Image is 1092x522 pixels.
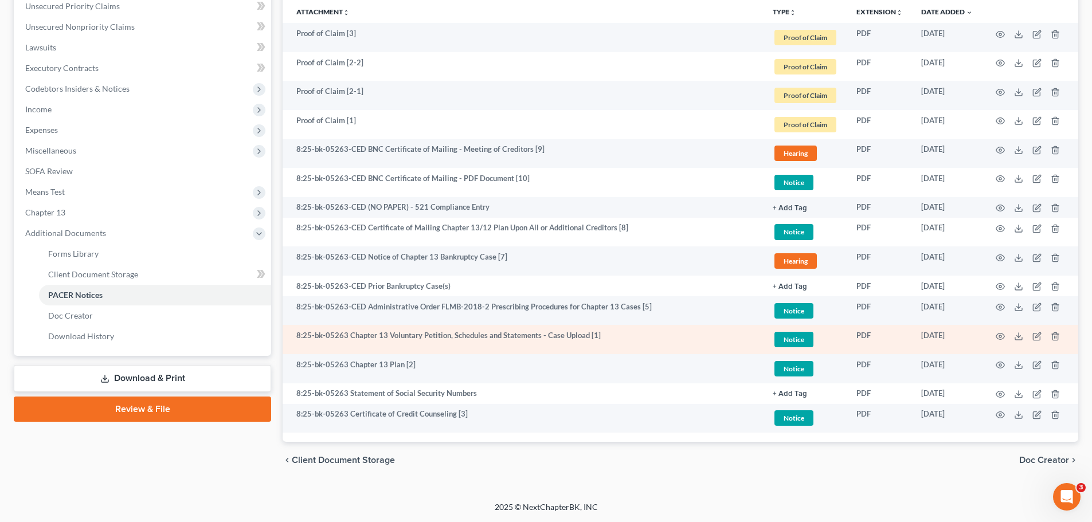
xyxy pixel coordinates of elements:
td: Proof of Claim [3] [283,23,764,52]
i: chevron_left [283,456,292,465]
i: chevron_right [1069,456,1078,465]
td: [DATE] [912,139,982,168]
td: [DATE] [912,383,982,404]
a: SOFA Review [16,161,271,182]
span: Download History [48,331,114,341]
td: PDF [847,383,912,404]
td: [DATE] [912,110,982,139]
iframe: Intercom live chat [1053,483,1081,511]
td: PDF [847,52,912,81]
a: Executory Contracts [16,58,271,79]
td: PDF [847,23,912,52]
a: Forms Library [39,244,271,264]
td: [DATE] [912,81,982,110]
a: Download & Print [14,365,271,392]
span: Lawsuits [25,42,56,52]
span: Unsecured Priority Claims [25,1,120,11]
td: 8:25-bk-05263-CED BNC Certificate of Mailing - Meeting of Creditors [9] [283,139,764,168]
span: Forms Library [48,249,99,258]
button: TYPEunfold_more [773,9,796,16]
a: Notice [773,173,838,192]
i: unfold_more [343,9,350,16]
a: Doc Creator [39,305,271,326]
td: 8:25-bk-05263-CED Prior Bankruptcy Case(s) [283,276,764,296]
td: [DATE] [912,296,982,325]
td: 8:25-bk-05263-CED (NO PAPER) - 521 Compliance Entry [283,197,764,218]
td: PDF [847,354,912,383]
td: [DATE] [912,23,982,52]
td: [DATE] [912,404,982,433]
span: 3 [1077,483,1086,492]
span: Proof of Claim [774,30,836,45]
a: PACER Notices [39,285,271,305]
td: PDF [847,139,912,168]
td: PDF [847,296,912,325]
td: PDF [847,246,912,276]
a: Proof of Claim [773,28,838,47]
td: 8:25-bk-05263 Certificate of Credit Counseling [3] [283,404,764,433]
span: Notice [774,361,813,376]
td: PDF [847,168,912,197]
a: Notice [773,359,838,378]
span: Doc Creator [1019,456,1069,465]
td: Proof of Claim [2-1] [283,81,764,110]
span: Client Document Storage [48,269,138,279]
a: + Add Tag [773,202,838,213]
span: Doc Creator [48,311,93,320]
td: 8:25-bk-05263-CED Notice of Chapter 13 Bankruptcy Case [7] [283,246,764,276]
td: [DATE] [912,168,982,197]
a: Lawsuits [16,37,271,58]
a: Hearing [773,144,838,163]
span: Additional Documents [25,228,106,238]
td: Proof of Claim [2-2] [283,52,764,81]
a: + Add Tag [773,281,838,292]
a: Notice [773,301,838,320]
td: [DATE] [912,197,982,218]
i: unfold_more [896,9,903,16]
a: Notice [773,222,838,241]
a: Date Added expand_more [921,7,973,16]
i: expand_more [966,9,973,16]
td: [DATE] [912,325,982,354]
td: [DATE] [912,52,982,81]
a: Unsecured Nonpriority Claims [16,17,271,37]
td: [DATE] [912,276,982,296]
a: Extensionunfold_more [856,7,903,16]
td: 8:25-bk-05263-CED BNC Certificate of Mailing - PDF Document [10] [283,168,764,197]
td: [DATE] [912,246,982,276]
span: Proof of Claim [774,59,836,74]
span: PACER Notices [48,290,103,300]
a: Proof of Claim [773,115,838,134]
span: Unsecured Nonpriority Claims [25,22,135,32]
div: 2025 © NextChapterBK, INC [220,501,873,522]
a: Proof of Claim [773,86,838,105]
i: unfold_more [789,9,796,16]
td: [DATE] [912,354,982,383]
span: Proof of Claim [774,88,836,103]
a: Review & File [14,397,271,422]
span: Hearing [774,253,817,269]
td: Proof of Claim [1] [283,110,764,139]
a: Hearing [773,252,838,270]
td: PDF [847,81,912,110]
td: [DATE] [912,218,982,247]
td: 8:25-bk-05263 Chapter 13 Plan [2] [283,354,764,383]
span: Notice [774,175,813,190]
span: Codebtors Insiders & Notices [25,84,130,93]
td: PDF [847,404,912,433]
button: Doc Creator chevron_right [1019,456,1078,465]
td: 8:25-bk-05263 Chapter 13 Voluntary Petition, Schedules and Statements - Case Upload [1] [283,325,764,354]
span: SOFA Review [25,166,73,176]
span: Notice [774,410,813,426]
span: Hearing [774,146,817,161]
span: Expenses [25,125,58,135]
span: Income [25,104,52,114]
span: Notice [774,332,813,347]
span: Proof of Claim [774,117,836,132]
button: chevron_left Client Document Storage [283,456,395,465]
td: PDF [847,110,912,139]
td: PDF [847,276,912,296]
td: 8:25-bk-05263 Statement of Social Security Numbers [283,383,764,404]
span: Executory Contracts [25,63,99,73]
a: Attachmentunfold_more [296,7,350,16]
